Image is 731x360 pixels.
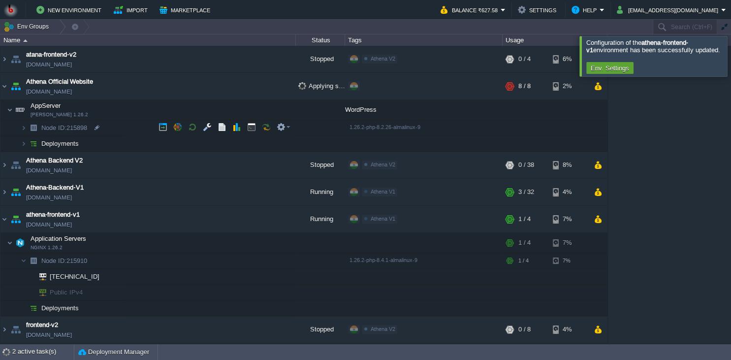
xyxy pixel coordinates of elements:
span: Node ID: [41,257,66,264]
span: 1.26.2-php-8.4.1-almalinux-9 [350,257,417,263]
div: 8 / 8 [518,73,531,99]
div: Status [296,34,345,46]
span: Applying settings... [298,82,364,90]
img: AMDAwAAAACH5BAEAAAAALAAAAAABAAEAAAICRAEAOw== [7,100,13,120]
a: Node ID:215898 [40,124,89,132]
img: AMDAwAAAACH5BAEAAAAALAAAAAABAAEAAAICRAEAOw== [9,316,23,343]
button: Env Groups [3,20,52,33]
span: 1.26.2-php-8.2.26-almalinux-9 [350,124,420,130]
a: athena-frontend-v1 [26,210,80,220]
img: AMDAwAAAACH5BAEAAAAALAAAAAABAAEAAAICRAEAOw== [32,269,46,284]
a: Public IPv4 [49,289,84,296]
img: AMDAwAAAACH5BAEAAAAALAAAAAABAAEAAAICRAEAOw== [0,46,8,72]
span: [TECHNICAL_ID] [49,269,101,284]
span: NGINX 1.26.2 [31,245,63,251]
div: 4% [553,179,585,205]
button: Deployment Manager [78,347,149,357]
img: AMDAwAAAACH5BAEAAAAALAAAAAABAAEAAAICRAEAOw== [27,253,40,268]
a: Athena Backend V2 [26,156,83,165]
a: [DOMAIN_NAME] [26,60,72,69]
img: AMDAwAAAACH5BAEAAAAALAAAAAABAAEAAAICRAEAOw== [21,120,27,135]
a: Application ServersNGINX 1.26.2 [30,235,88,242]
div: Running [296,206,345,232]
a: atana-frontend-v2 [26,50,76,60]
img: AMDAwAAAACH5BAEAAAAALAAAAAABAAEAAAICRAEAOw== [0,179,8,205]
span: AppServer [30,101,62,110]
button: Help [572,4,600,16]
span: [PERSON_NAME] 1.26.2 [31,112,88,118]
a: [DOMAIN_NAME] [26,87,72,97]
a: [DOMAIN_NAME] [26,220,72,229]
a: Deployments [40,304,80,312]
a: Deployments [40,139,80,148]
a: [DOMAIN_NAME] [26,165,72,175]
img: AMDAwAAAACH5BAEAAAAALAAAAAABAAEAAAICRAEAOw== [13,100,27,120]
img: AMDAwAAAACH5BAEAAAAALAAAAAABAAEAAAICRAEAOw== [32,285,46,300]
a: AppServer[PERSON_NAME] 1.26.2 [30,102,62,109]
img: AMDAwAAAACH5BAEAAAAALAAAAAABAAEAAAICRAEAOw== [9,152,23,178]
div: 2 active task(s) [12,344,74,360]
img: AMDAwAAAACH5BAEAAAAALAAAAAABAAEAAAICRAEAOw== [0,152,8,178]
b: athena-frontend-v1 [586,39,688,54]
div: Name [1,34,295,46]
div: 1 / 4 [518,206,531,232]
img: AMDAwAAAACH5BAEAAAAALAAAAAABAAEAAAICRAEAOw== [23,39,28,42]
div: 6% [553,46,585,72]
img: AMDAwAAAACH5BAEAAAAALAAAAAABAAEAAAICRAEAOw== [21,300,27,316]
img: AMDAwAAAACH5BAEAAAAALAAAAAABAAEAAAICRAEAOw== [13,233,27,253]
button: New Environment [36,4,104,16]
span: Public IPv4 [49,285,84,300]
div: WordPress [345,100,503,120]
button: Marketplace [159,4,213,16]
img: AMDAwAAAACH5BAEAAAAALAAAAAABAAEAAAICRAEAOw== [7,233,13,253]
div: 7% [553,233,585,253]
div: 0 / 38 [518,152,534,178]
div: 2% [553,73,585,99]
button: Settings [518,4,559,16]
img: AMDAwAAAACH5BAEAAAAALAAAAAABAAEAAAICRAEAOw== [21,253,27,268]
button: [EMAIL_ADDRESS][DOMAIN_NAME] [617,4,721,16]
a: Athena-Backend-V1 [26,183,84,193]
span: Athena Official Website [26,77,93,87]
a: frontend-v2 [26,320,58,330]
div: 8% [553,152,585,178]
button: Balance ₹627.58 [441,4,501,16]
span: Node ID: [41,124,66,131]
button: Import [114,4,151,16]
span: Athena V1 [371,216,395,222]
div: Usage [503,34,607,46]
img: AMDAwAAAACH5BAEAAAAALAAAAAABAAEAAAICRAEAOw== [9,73,23,99]
span: Configuration of the environment has been successfully updated. [586,39,720,54]
img: Bitss Techniques [3,2,18,17]
div: 7% [553,206,585,232]
span: Application Servers [30,234,88,243]
img: AMDAwAAAACH5BAEAAAAALAAAAAABAAEAAAICRAEAOw== [9,206,23,232]
div: Tags [346,34,502,46]
div: 0 / 4 [518,46,531,72]
img: AMDAwAAAACH5BAEAAAAALAAAAAABAAEAAAICRAEAOw== [27,300,40,316]
div: 4% [553,316,585,343]
span: Athena V2 [371,326,395,332]
img: AMDAwAAAACH5BAEAAAAALAAAAAABAAEAAAICRAEAOw== [27,285,32,300]
img: AMDAwAAAACH5BAEAAAAALAAAAAABAAEAAAICRAEAOw== [27,136,40,151]
span: 215910 [40,257,89,265]
a: Node ID:215910 [40,257,89,265]
div: Stopped [296,152,345,178]
div: 1 / 4 [518,233,531,253]
img: AMDAwAAAACH5BAEAAAAALAAAAAABAAEAAAICRAEAOw== [21,136,27,151]
img: AMDAwAAAACH5BAEAAAAALAAAAAABAAEAAAICRAEAOw== [9,46,23,72]
img: AMDAwAAAACH5BAEAAAAALAAAAAABAAEAAAICRAEAOw== [0,316,8,343]
span: 215898 [40,124,89,132]
a: [TECHNICAL_ID] [49,273,101,280]
a: [DOMAIN_NAME] [26,330,72,340]
img: AMDAwAAAACH5BAEAAAAALAAAAAABAAEAAAICRAEAOw== [0,73,8,99]
span: Athena V2 [371,162,395,167]
div: Running [296,179,345,205]
button: Env. Settings [588,64,632,72]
